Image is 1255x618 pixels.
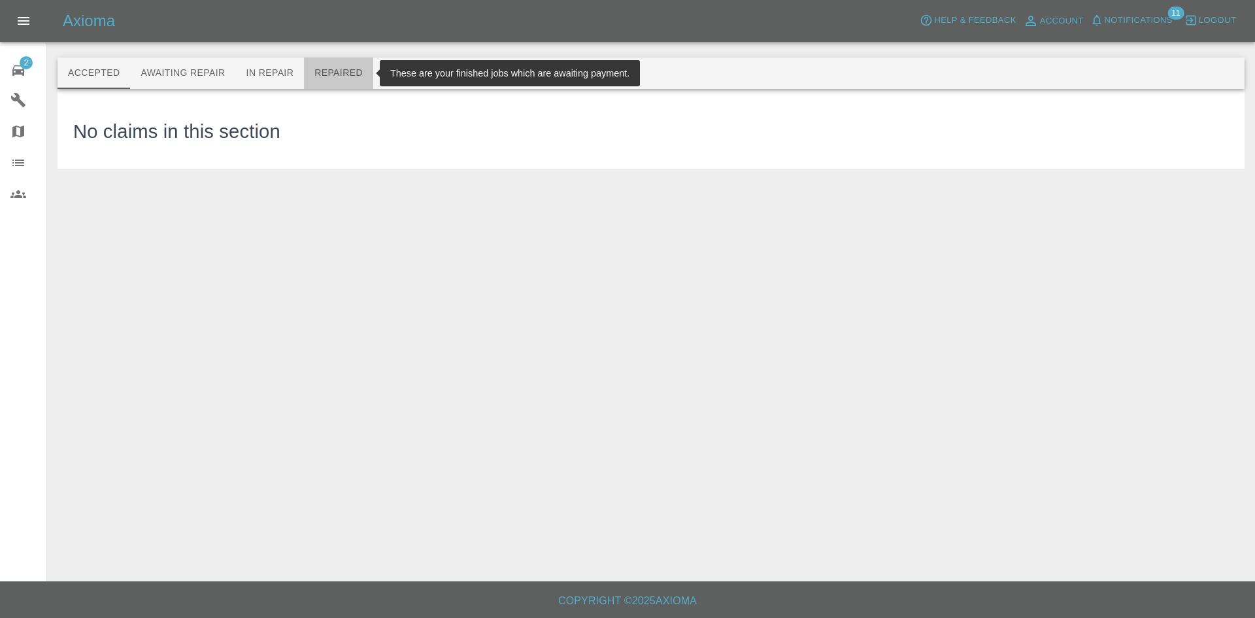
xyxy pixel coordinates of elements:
[63,10,115,31] h5: Axioma
[304,58,373,89] button: Repaired
[934,13,1016,28] span: Help & Feedback
[1181,10,1239,31] button: Logout
[58,58,130,89] button: Accepted
[20,56,33,69] span: 2
[1167,7,1184,20] span: 11
[130,58,235,89] button: Awaiting Repair
[1040,14,1084,29] span: Account
[8,5,39,37] button: Open drawer
[73,118,280,146] h3: No claims in this section
[236,58,305,89] button: In Repair
[1020,10,1087,31] a: Account
[10,592,1245,610] h6: Copyright © 2025 Axioma
[1199,13,1236,28] span: Logout
[916,10,1019,31] button: Help & Feedback
[1105,13,1173,28] span: Notifications
[1087,10,1176,31] button: Notifications
[373,58,432,89] button: Paid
